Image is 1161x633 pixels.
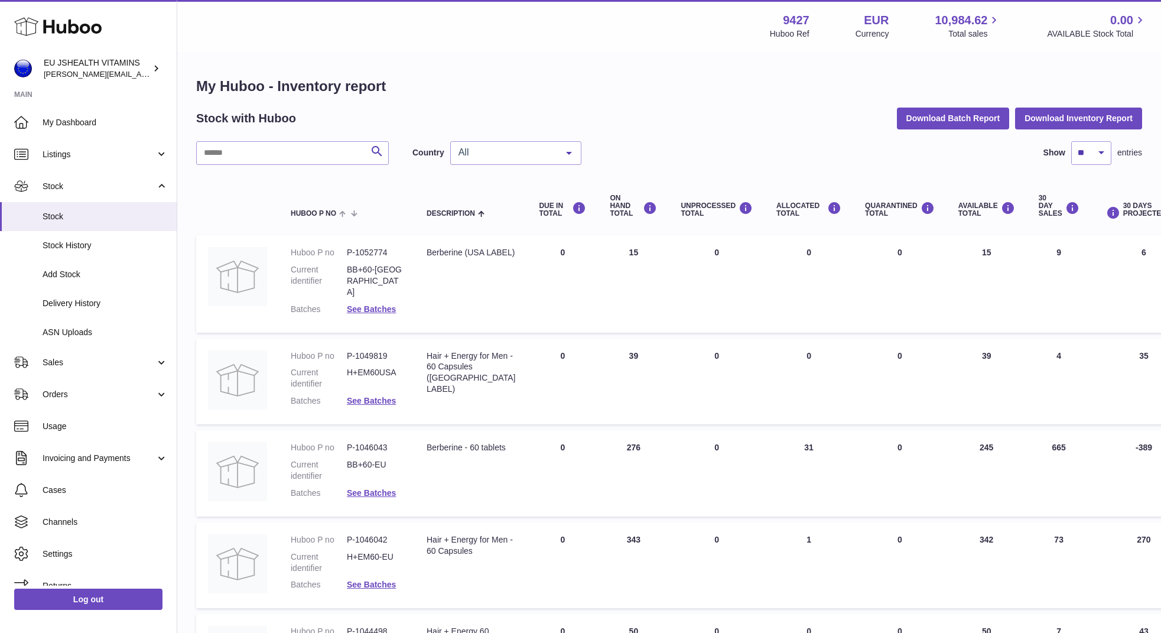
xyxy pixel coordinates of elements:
h1: My Huboo - Inventory report [196,77,1142,96]
span: Huboo P no [291,210,336,218]
span: Listings [43,149,155,160]
img: product image [208,534,267,593]
span: Invoicing and Payments [43,453,155,464]
td: 342 [947,522,1027,609]
span: [PERSON_NAME][EMAIL_ADDRESS][DOMAIN_NAME] [44,69,237,79]
a: 10,984.62 Total sales [935,12,1001,40]
button: Download Batch Report [897,108,1010,129]
td: 31 [765,430,853,517]
dt: Batches [291,579,347,590]
td: 665 [1027,430,1091,517]
span: Sales [43,357,155,368]
div: Currency [856,28,889,40]
dd: BB+60-EU [347,459,403,482]
td: 39 [947,339,1027,425]
td: 0 [765,339,853,425]
strong: EUR [864,12,889,28]
dd: P-1046042 [347,534,403,546]
dd: BB+60-[GEOGRAPHIC_DATA] [347,264,403,298]
td: 343 [598,522,669,609]
h2: Stock with Huboo [196,111,296,126]
dt: Current identifier [291,264,347,298]
div: DUE IN TOTAL [539,202,586,218]
a: 0.00 AVAILABLE Stock Total [1047,12,1147,40]
span: Delivery History [43,298,168,309]
div: UNPROCESSED Total [681,202,753,218]
dt: Huboo P no [291,350,347,362]
span: Stock History [43,240,168,251]
dt: Batches [291,488,347,499]
td: 0 [669,339,765,425]
td: 0 [527,430,598,517]
span: AVAILABLE Stock Total [1047,28,1147,40]
label: Country [412,147,444,158]
div: Hair + Energy for Men - 60 Capsules ([GEOGRAPHIC_DATA] LABEL) [427,350,515,395]
span: Channels [43,517,168,528]
a: See Batches [347,304,396,314]
span: Description [427,210,475,218]
span: Usage [43,421,168,432]
dd: P-1046043 [347,442,403,453]
td: 15 [947,235,1027,332]
span: Stock [43,181,155,192]
td: 245 [947,430,1027,517]
span: Add Stock [43,269,168,280]
dt: Current identifier [291,367,347,389]
div: Berberine (USA LABEL) [427,247,515,258]
dt: Current identifier [291,551,347,574]
div: ON HAND Total [610,194,657,218]
button: Download Inventory Report [1015,108,1142,129]
td: 0 [527,339,598,425]
td: 39 [598,339,669,425]
dd: P-1049819 [347,350,403,362]
a: See Batches [347,488,396,498]
span: 0.00 [1110,12,1133,28]
span: Orders [43,389,155,400]
a: Log out [14,589,162,610]
span: 10,984.62 [935,12,987,28]
td: 4 [1027,339,1091,425]
span: All [456,147,557,158]
a: See Batches [347,396,396,405]
dd: H+EM60-EU [347,551,403,574]
div: QUARANTINED Total [865,202,935,218]
dt: Current identifier [291,459,347,482]
label: Show [1043,147,1065,158]
dt: Batches [291,304,347,315]
img: product image [208,442,267,501]
span: Total sales [948,28,1001,40]
span: Returns [43,580,168,592]
td: 276 [598,430,669,517]
img: product image [208,247,267,306]
dd: P-1052774 [347,247,403,258]
span: 0 [897,248,902,257]
td: 0 [765,235,853,332]
span: Cases [43,485,168,496]
div: AVAILABLE Total [958,202,1015,218]
dt: Huboo P no [291,534,347,546]
dd: H+EM60USA [347,367,403,389]
div: ALLOCATED Total [776,202,841,218]
span: 0 [897,351,902,361]
span: entries [1117,147,1142,158]
a: See Batches [347,580,396,589]
dt: Huboo P no [291,247,347,258]
td: 0 [669,235,765,332]
td: 15 [598,235,669,332]
td: 9 [1027,235,1091,332]
img: product image [208,350,267,410]
span: Settings [43,548,168,560]
td: 0 [669,522,765,609]
img: laura@jessicasepel.com [14,60,32,77]
span: ASN Uploads [43,327,168,338]
dt: Huboo P no [291,442,347,453]
div: Hair + Energy for Men - 60 Capsules [427,534,515,557]
div: Huboo Ref [770,28,809,40]
dt: Batches [291,395,347,407]
div: Berberine - 60 tablets [427,442,515,453]
div: 30 DAY SALES [1039,194,1079,218]
span: 0 [897,443,902,452]
td: 1 [765,522,853,609]
td: 73 [1027,522,1091,609]
span: My Dashboard [43,117,168,128]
